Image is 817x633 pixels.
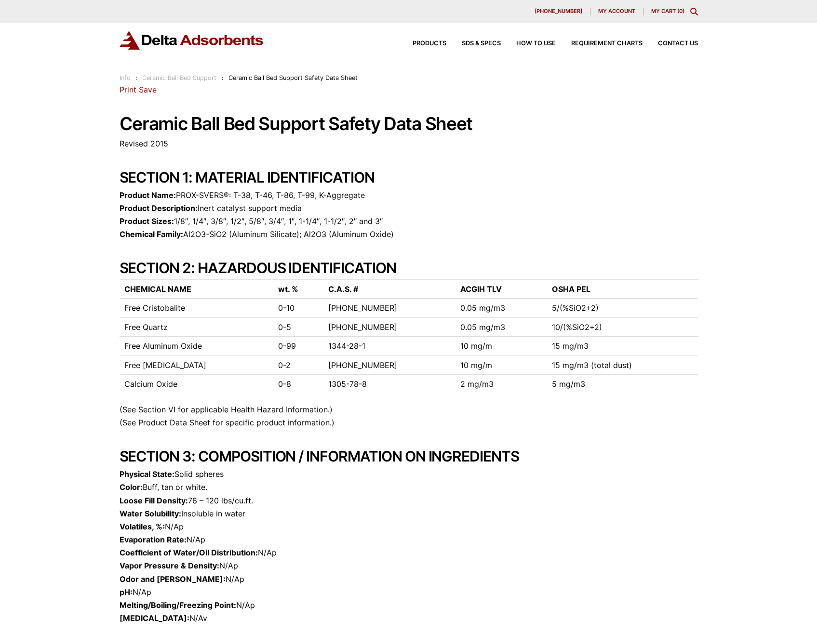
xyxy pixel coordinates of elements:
td: 2 mg/m3 [455,374,547,393]
a: My account [590,8,643,15]
td: 1305-78-8 [323,374,455,393]
strong: Product Name: [120,190,176,200]
strong: Product Description: [120,203,198,213]
span: My account [598,9,635,14]
strong: Loose Fill Density: [120,496,188,505]
strong: C.A.S. # [328,284,358,294]
span: Ceramic Ball Bed Support Safety Data Sheet [228,74,358,81]
strong: Product Sizes: [120,216,174,226]
td: [PHONE_NUMBER] [323,356,455,374]
span: Requirement Charts [571,40,643,47]
strong: wt. % [278,284,298,294]
td: Free Cristobalite [120,299,273,317]
a: Print [120,85,136,94]
strong: Odor and [PERSON_NAME]: [120,574,226,584]
div: Toggle Modal Content [690,8,698,15]
td: 0-99 [273,337,323,356]
span: Products [413,40,446,47]
strong: Water Solubility: [120,509,181,518]
td: 15 mg/m3 [547,337,698,356]
td: 0-2 [273,356,323,374]
a: Ceramic Ball Bed Support [142,74,216,81]
td: Free Quartz [120,317,273,336]
strong: ACGIH TLV [460,284,502,294]
td: Free Aluminum Oxide [120,337,273,356]
td: 0-8 [273,374,323,393]
a: Contact Us [643,40,698,47]
td: 10 mg/m [455,337,547,356]
img: Delta Adsorbents [120,31,264,50]
p: Solid spheres Buff, tan or white. 76 – 120 lbs/cu.ft. Insoluble in water N/Ap N/Ap N/Ap N/Ap N/Ap... [120,468,698,625]
span: 0 [679,8,683,14]
td: 10 mg/m [455,356,547,374]
strong: [MEDICAL_DATA]: [120,613,189,623]
h2: SECTION 1: MATERIAL IDENTIFICATION [120,169,698,186]
strong: pH: [120,587,133,597]
a: My Cart (0) [651,8,684,14]
h1: Ceramic Ball Bed Support Safety Data Sheet [120,114,698,134]
p: (See Section VI for applicable Health Hazard Information.) (See Product Data Sheet for specific p... [120,403,698,429]
strong: Coefficient of Water/Oil Distribution: [120,548,258,557]
strong: Melting/Boiling/Freezing Point: [120,600,236,610]
span: How to Use [516,40,556,47]
a: Info [120,74,131,81]
span: Contact Us [658,40,698,47]
strong: Vapor Pressure & Density: [120,561,219,570]
span: : [222,74,224,81]
span: : [135,74,137,81]
strong: Physical State: [120,469,174,479]
strong: Chemical Family: [120,229,183,239]
span: SDS & SPECS [462,40,501,47]
strong: CHEMICAL NAME [124,284,191,294]
a: SDS & SPECS [446,40,501,47]
a: [PHONE_NUMBER] [527,8,590,15]
h2: SECTION 2: HAZARDOUS IDENTIFICATION [120,259,698,277]
td: Free [MEDICAL_DATA] [120,356,273,374]
strong: Evaporation Rate: [120,535,187,544]
td: 5/(%SiO2+2) [547,299,698,317]
strong: Volatiles, %: [120,522,165,531]
a: Products [397,40,446,47]
td: 1344-28-1 [323,337,455,356]
strong: OSHA PEL [552,284,590,294]
td: [PHONE_NUMBER] [323,299,455,317]
p: Revised 2015 [120,137,698,150]
td: 0-10 [273,299,323,317]
span: [PHONE_NUMBER] [535,9,582,14]
a: Requirement Charts [556,40,643,47]
td: 0.05 mg/m3 [455,317,547,336]
p: PROX-SVERS®: T-38, T-46, T-86, T-99, K-Aggregate Inert catalyst support media 1/8″, 1/4″, 3/8″, 1... [120,189,698,241]
strong: Color: [120,482,143,492]
td: [PHONE_NUMBER] [323,317,455,336]
a: Save [139,85,157,94]
td: 15 mg/m3 (total dust) [547,356,698,374]
a: How to Use [501,40,556,47]
h2: SECTION 3: COMPOSITION / INFORMATION ON INGREDIENTS [120,448,698,465]
td: 5 mg/m3 [547,374,698,393]
td: 0.05 mg/m3 [455,299,547,317]
td: 0-5 [273,317,323,336]
td: Calcium Oxide [120,374,273,393]
td: 10/(%SiO2+2) [547,317,698,336]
